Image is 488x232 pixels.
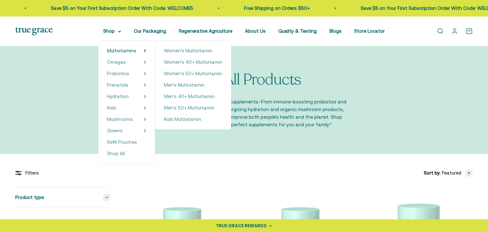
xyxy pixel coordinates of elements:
a: Store Locator [354,28,385,34]
summary: Kids [107,104,146,112]
a: Our Packaging [134,28,166,34]
div: TRUE GRACE REWARDS [216,222,267,229]
summary: Omegas [107,58,146,66]
a: Men's 40+ Multivitamin [164,93,222,100]
div: Filters [15,169,111,177]
a: About Us [245,28,266,34]
span: Sort by: [424,169,441,177]
a: Multivitamins [107,47,136,55]
span: Mushrooms [107,116,133,122]
span: Kids [107,105,116,110]
span: Omegas [107,59,126,65]
span: Men's 50+ Multivitamin [164,105,214,110]
span: Refill Pouches [107,139,137,145]
span: Featured [442,169,461,177]
a: Regenerative Agriculture [179,28,232,34]
span: Greens [107,128,123,133]
span: Multivitamins [107,48,136,53]
summary: Greens [107,127,146,135]
span: Kids Multivitamin [164,116,201,122]
span: Women's Multivitamin [164,48,212,53]
span: Hydration [107,94,129,99]
summary: Multivitamins [107,47,146,55]
a: Shop All [107,150,146,157]
a: Men's Multivitamin [164,81,222,89]
a: Greens [107,127,123,135]
span: Shop All [107,151,125,156]
span: Men's 40+ Multivitamin [164,94,215,99]
summary: Probiotics [107,70,146,77]
p: Save $5 on Your First Subscription Order With Code: WELCOME5 [51,4,193,12]
a: Quality & Testing [278,28,317,34]
summary: Shop [103,27,121,35]
a: Free Shipping on Orders $50+ [244,5,310,11]
span: Men's Multivitamin [164,82,205,88]
a: Kids [107,104,116,112]
summary: Prenatals [107,81,146,89]
a: Kids Multivitamin [164,116,222,123]
a: Blogs [329,28,342,34]
p: Explore our full range of nutrient-dense supplements–From immune-boosting probiotics and whole fo... [141,98,347,129]
a: Women's Multivitamin [164,47,222,55]
span: Women's 40+ Multivitamin [164,59,222,65]
summary: Hydration [107,93,146,100]
summary: Product type [15,187,111,208]
span: Women's 50+ Multivitamin [164,71,222,76]
a: Mushrooms [107,116,133,123]
a: Omegas [107,58,126,66]
a: Probiotics [107,70,129,77]
span: Probiotics [107,71,129,76]
a: Women's 50+ Multivitamin [164,70,222,77]
a: Hydration [107,93,129,100]
span: Product type [15,194,44,201]
a: Prenatals [107,81,128,89]
a: Women's 40+ Multivitamin [164,58,222,66]
a: Refill Pouches [107,138,146,146]
span: Prenatals [107,82,128,88]
p: Shop All Products [187,71,301,88]
button: Featured [442,169,473,177]
a: Men's 50+ Multivitamin [164,104,222,112]
summary: Mushrooms [107,116,146,123]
